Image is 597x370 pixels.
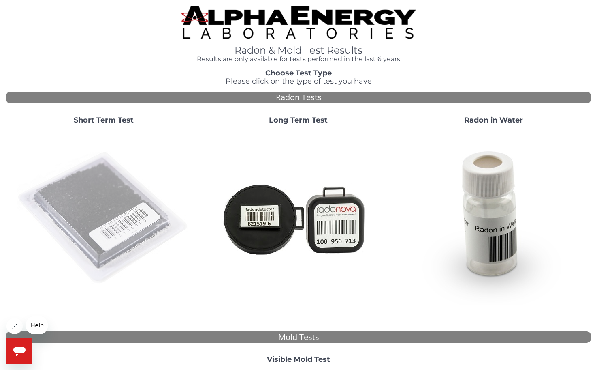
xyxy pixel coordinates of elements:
[17,131,191,305] img: ShortTerm.jpg
[6,338,32,364] iframe: Button to launch messaging window
[6,92,591,103] div: Radon Tests
[265,69,332,77] strong: Choose Test Type
[6,318,23,334] iframe: Close message
[226,77,372,86] span: Please click on the type of test you have
[181,6,416,39] img: TightCrop.jpg
[74,116,134,125] strong: Short Term Test
[406,131,580,305] img: RadoninWater.jpg
[211,131,386,305] img: Radtrak2vsRadtrak3.jpg
[6,331,591,343] div: Mold Tests
[181,45,416,56] h1: Radon & Mold Test Results
[269,116,328,125] strong: Long Term Test
[26,316,48,334] iframe: Message from company
[181,56,416,63] h4: Results are only available for tests performed in the last 6 years
[267,355,330,364] strong: Visible Mold Test
[464,116,523,125] strong: Radon in Water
